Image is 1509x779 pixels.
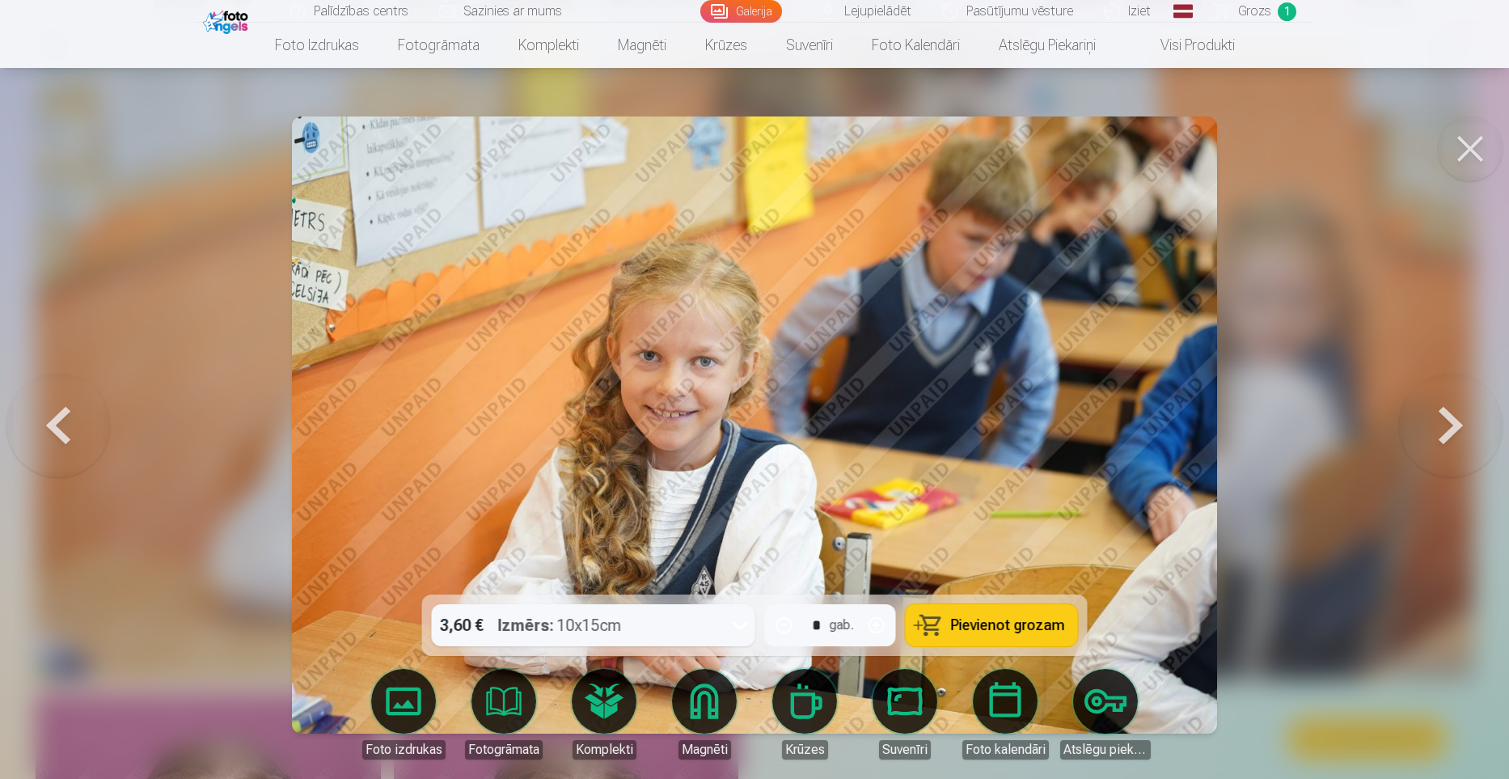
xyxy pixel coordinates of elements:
[378,23,499,68] a: Fotogrāmata
[879,740,931,760] div: Suvenīri
[979,23,1115,68] a: Atslēgu piekariņi
[906,604,1078,646] button: Pievienot grozam
[559,669,649,760] a: Komplekti
[960,669,1050,760] a: Foto kalendāri
[362,740,446,760] div: Foto izdrukas
[1060,669,1151,760] a: Atslēgu piekariņi
[573,740,636,760] div: Komplekti
[498,614,554,637] strong: Izmērs :
[1060,740,1151,760] div: Atslēgu piekariņi
[358,669,449,760] a: Foto izdrukas
[852,23,979,68] a: Foto kalendāri
[465,740,543,760] div: Fotogrāmata
[830,616,854,635] div: gab.
[499,23,598,68] a: Komplekti
[459,669,549,760] a: Fotogrāmata
[498,604,622,646] div: 10x15cm
[678,740,731,760] div: Magnēti
[782,740,828,760] div: Krūzes
[203,6,252,34] img: /fa1
[256,23,378,68] a: Foto izdrukas
[962,740,1049,760] div: Foto kalendāri
[860,669,950,760] a: Suvenīri
[432,604,492,646] div: 3,60 €
[1278,2,1296,21] span: 1
[1238,2,1271,21] span: Grozs
[686,23,767,68] a: Krūzes
[659,669,750,760] a: Magnēti
[767,23,852,68] a: Suvenīri
[951,618,1065,633] span: Pievienot grozam
[1115,23,1254,68] a: Visi produkti
[598,23,686,68] a: Magnēti
[759,669,850,760] a: Krūzes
